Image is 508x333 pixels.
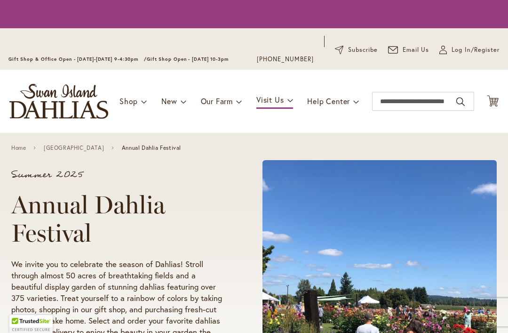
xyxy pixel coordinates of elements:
a: Home [11,145,26,151]
h1: Annual Dahlia Festival [11,191,227,247]
span: Shop [119,96,138,106]
a: Log In/Register [439,45,500,55]
span: Subscribe [348,45,378,55]
span: Annual Dahlia Festival [122,145,181,151]
span: Email Us [403,45,429,55]
span: Visit Us [256,95,284,105]
span: Help Center [307,96,350,106]
a: [GEOGRAPHIC_DATA] [44,145,104,151]
span: Gift Shop & Office Open - [DATE]-[DATE] 9-4:30pm / [8,56,147,62]
p: Summer 2025 [11,170,227,179]
span: Gift Shop Open - [DATE] 10-3pm [147,56,229,62]
a: Email Us [388,45,429,55]
span: Log In/Register [452,45,500,55]
a: [PHONE_NUMBER] [257,55,314,64]
span: Our Farm [201,96,233,106]
button: Search [456,94,465,109]
a: Subscribe [335,45,378,55]
span: New [161,96,177,106]
a: store logo [9,84,108,119]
